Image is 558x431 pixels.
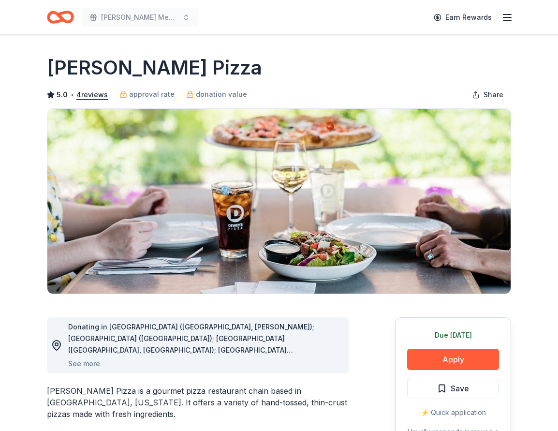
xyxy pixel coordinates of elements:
[68,323,339,424] span: Donating in [GEOGRAPHIC_DATA] ([GEOGRAPHIC_DATA], [PERSON_NAME]); [GEOGRAPHIC_DATA] ([GEOGRAPHIC_...
[68,358,100,370] button: See more
[101,12,178,23] span: [PERSON_NAME] Memorial Fund Trivia Night
[428,9,498,26] a: Earn Rewards
[57,89,68,101] span: 5.0
[82,8,198,27] button: [PERSON_NAME] Memorial Fund Trivia Night
[47,6,74,29] a: Home
[407,349,499,370] button: Apply
[47,54,262,81] h1: [PERSON_NAME] Pizza
[464,85,511,104] button: Share
[129,89,175,100] span: approval rate
[47,109,511,294] img: Image for Dewey's Pizza
[196,89,247,100] span: donation value
[119,89,175,100] a: approval rate
[407,407,499,418] div: ⚡️ Quick application
[407,329,499,341] div: Due [DATE]
[451,382,469,395] span: Save
[47,385,349,420] div: [PERSON_NAME] Pizza is a gourmet pizza restaurant chain based in [GEOGRAPHIC_DATA], [US_STATE]. I...
[76,89,108,101] button: 4reviews
[484,89,503,101] span: Share
[71,91,74,99] span: •
[407,378,499,399] button: Save
[186,89,247,100] a: donation value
